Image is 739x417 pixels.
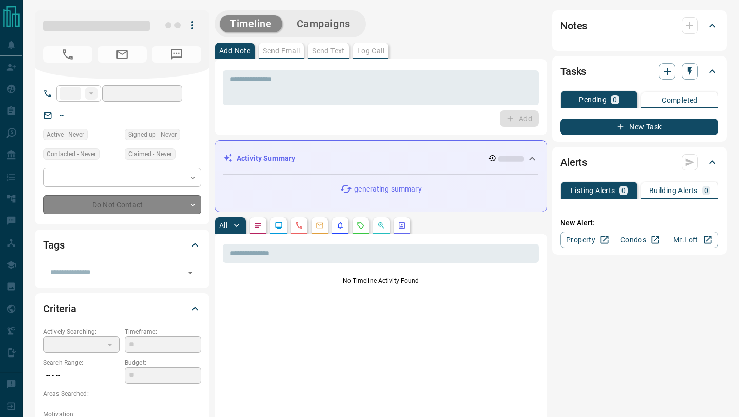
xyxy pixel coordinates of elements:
p: Add Note [219,47,250,54]
p: New Alert: [560,218,718,229]
span: No Number [43,46,92,63]
h2: Alerts [560,154,587,170]
p: Building Alerts [649,187,698,194]
div: Criteria [43,296,201,321]
span: No Email [98,46,147,63]
div: Tasks [560,59,718,84]
a: -- [60,111,64,119]
h2: Criteria [43,300,76,317]
svg: Lead Browsing Activity [275,221,283,230]
svg: Agent Actions [398,221,406,230]
p: Search Range: [43,358,120,367]
div: Activity Summary [223,149,538,168]
p: Pending [579,96,607,103]
svg: Notes [254,221,262,230]
p: Budget: [125,358,201,367]
svg: Calls [295,221,303,230]
a: Property [560,232,613,248]
button: Timeline [220,15,282,32]
div: Tags [43,233,201,257]
div: Alerts [560,150,718,175]
p: 0 [613,96,617,103]
p: 0 [704,187,708,194]
a: Mr.Loft [666,232,718,248]
span: No Number [152,46,201,63]
button: Campaigns [286,15,361,32]
span: Claimed - Never [128,149,172,159]
h2: Tasks [560,63,586,80]
svg: Emails [316,221,324,230]
p: Listing Alerts [571,187,615,194]
a: Condos [613,232,666,248]
p: generating summary [354,184,421,195]
p: Actively Searching: [43,327,120,336]
svg: Requests [357,221,365,230]
p: No Timeline Activity Found [223,276,539,286]
p: Activity Summary [237,153,295,164]
h2: Tags [43,237,64,253]
svg: Listing Alerts [336,221,344,230]
svg: Opportunities [377,221,385,230]
span: Contacted - Never [47,149,96,159]
span: Signed up - Never [128,129,177,140]
p: Areas Searched: [43,389,201,399]
p: Completed [662,97,698,104]
p: All [219,222,227,229]
button: New Task [560,119,718,135]
div: Notes [560,13,718,38]
div: Do Not Contact [43,195,201,214]
h2: Notes [560,17,587,34]
p: Timeframe: [125,327,201,336]
p: 0 [621,187,626,194]
button: Open [183,266,198,280]
span: Active - Never [47,129,84,140]
p: -- - -- [43,367,120,384]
